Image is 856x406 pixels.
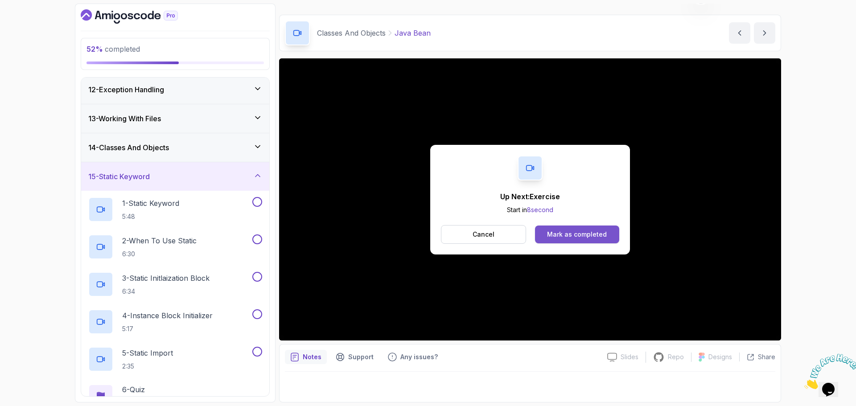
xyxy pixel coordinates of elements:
button: Mark as completed [535,226,619,243]
iframe: 19 - Java Bean [279,58,781,340]
div: Mark as completed [547,230,607,239]
span: completed [86,45,140,53]
button: 3-Static Initlaization Block6:34 [88,272,262,297]
p: 6:30 [122,250,197,258]
button: 4-Instance Block Initializer5:17 [88,309,262,334]
iframe: chat widget [801,350,856,393]
p: 5:17 [122,324,213,333]
button: Cancel [441,225,526,244]
a: Dashboard [81,9,198,24]
p: 2 - When To Use Static [122,235,197,246]
h3: 14 - Classes And Objects [88,142,169,153]
p: Up Next: Exercise [500,191,560,202]
p: Cancel [473,230,494,239]
button: 5-Static Import2:35 [88,347,262,372]
button: Share [739,353,775,361]
p: 6:34 [122,287,210,296]
h3: 12 - Exception Handling [88,84,164,95]
button: next content [754,22,775,44]
span: 52 % [86,45,103,53]
button: 12-Exception Handling [81,75,269,104]
button: 14-Classes And Objects [81,133,269,162]
button: previous content [729,22,750,44]
p: Java Bean [395,28,431,38]
p: 5 - Static Import [122,348,173,358]
button: 1-Static Keyword5:48 [88,197,262,222]
p: 2:35 [122,362,173,371]
p: Slides [621,353,638,361]
h3: 15 - Static Keyword [88,171,150,182]
p: Designs [708,353,732,361]
button: 2-When To Use Static6:30 [88,234,262,259]
p: Start in [500,205,560,214]
button: 13-Working With Files [81,104,269,133]
p: Any issues? [400,353,438,361]
button: 15-Static Keyword [81,162,269,191]
p: 4 - Instance Block Initializer [122,310,213,321]
h3: 13 - Working With Files [88,113,161,124]
button: Feedback button [383,350,443,364]
p: Share [758,353,775,361]
p: 5:48 [122,212,179,221]
p: Repo [668,353,684,361]
p: Notes [303,353,321,361]
span: 8 second [527,206,553,213]
p: Classes And Objects [317,28,386,38]
p: 1 - Static Keyword [122,198,179,209]
img: Chat attention grabber [4,4,59,39]
p: Support [348,353,374,361]
button: notes button [285,350,327,364]
p: 3 - Static Initlaization Block [122,273,210,283]
button: Support button [330,350,379,364]
p: 6 - Quiz [122,384,145,395]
